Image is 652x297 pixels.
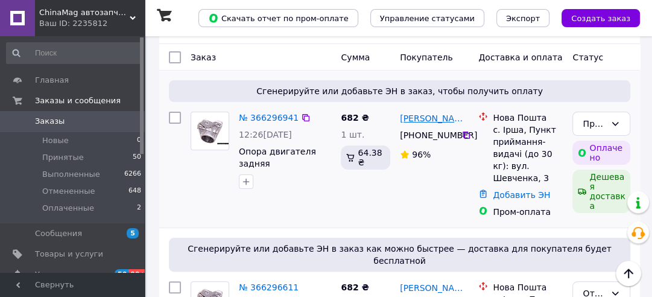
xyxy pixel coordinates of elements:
div: Нова Пошта [493,112,563,124]
span: Сообщения [35,228,82,239]
span: 0 [137,135,141,146]
span: 50 [115,269,128,279]
div: Оплачено [572,141,630,165]
button: Скачать отчет по пром-оплате [198,9,358,27]
div: Дешевая доставка [572,170,630,213]
a: Фото товару [191,112,229,150]
span: Уведомления [35,269,90,280]
span: 50 [133,152,141,163]
div: Нова Пошта [493,281,563,293]
span: Скачать отчет по пром-оплате [208,13,349,24]
button: Наверх [616,261,641,286]
div: Принят [583,117,606,130]
span: Доставка и оплата [478,53,562,62]
span: ChinaMag автозапчасти для китайских авто [39,7,130,18]
span: 99+ [128,269,148,279]
a: № 366296941 [239,113,299,123]
button: Создать заказ [562,9,640,27]
span: Создать заказ [571,14,630,23]
span: 5 [127,228,139,238]
a: Добавить ЭН [493,190,550,200]
span: Принятые [42,152,84,163]
span: Товары и услуги [35,249,103,260]
span: 2 [137,203,141,214]
span: Оплаченные [42,203,94,214]
span: 6266 [124,169,141,180]
span: 12:26[DATE] [239,130,292,139]
span: 682 ₴ [341,113,369,123]
button: Управление статусами [370,9,484,27]
span: Главная [35,75,69,86]
span: Заказ [191,53,216,62]
span: 648 [128,186,141,197]
span: Управление статусами [380,14,475,23]
span: Сгенерируйте или добавьте ЭН в заказ, чтобы получить оплату [174,85,625,97]
div: [PHONE_NUMBER] [397,127,461,144]
img: Фото товару [191,118,229,144]
input: Поиск [6,42,142,64]
span: Статус [572,53,603,62]
span: 1 шт. [341,130,364,139]
a: Создать заказ [549,13,640,22]
div: Ваш ID: 2235812 [39,18,145,29]
div: 64.38 ₴ [341,145,390,170]
a: [PERSON_NAME] [400,282,469,294]
span: 96% [412,150,431,159]
span: Новые [42,135,69,146]
div: с. Ірша, Пункт приймання-видачі (до 30 кг): вул. Шевченка, 3 [493,124,563,184]
div: Пром-оплата [493,206,563,218]
button: Экспорт [496,9,549,27]
a: [PERSON_NAME] [400,112,469,124]
span: Сумма [341,53,370,62]
span: 682 ₴ [341,283,369,292]
span: Заказы [35,116,65,127]
a: Опора двигателя задняя [PERSON_NAME], S21-1001710 SHINO [239,147,326,193]
span: Сгенерируйте или добавьте ЭН в заказ как можно быстрее — доставка для покупателя будет бесплатной [174,243,625,267]
span: Заказы и сообщения [35,95,121,106]
span: Покупатель [400,53,453,62]
span: Выполненные [42,169,100,180]
span: Экспорт [506,14,540,23]
span: Отмененные [42,186,95,197]
a: № 366296611 [239,283,299,292]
